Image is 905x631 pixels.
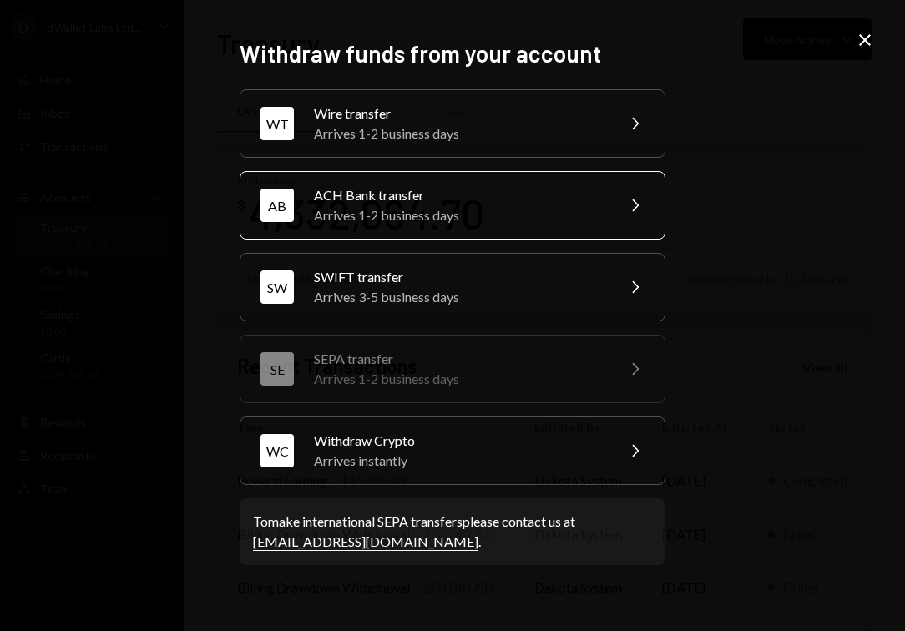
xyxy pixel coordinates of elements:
[240,38,665,70] h2: Withdraw funds from your account
[240,335,665,403] button: SESEPA transferArrives 1-2 business days
[260,270,294,304] div: SW
[260,352,294,386] div: SE
[314,287,604,307] div: Arrives 3-5 business days
[314,349,604,369] div: SEPA transfer
[240,416,665,485] button: WCWithdraw CryptoArrives instantly
[260,434,294,467] div: WC
[260,107,294,140] div: WT
[314,369,604,389] div: Arrives 1-2 business days
[240,171,665,240] button: ABACH Bank transferArrives 1-2 business days
[314,431,604,451] div: Withdraw Crypto
[314,124,604,144] div: Arrives 1-2 business days
[260,189,294,222] div: AB
[314,267,604,287] div: SWIFT transfer
[240,89,665,158] button: WTWire transferArrives 1-2 business days
[314,185,604,205] div: ACH Bank transfer
[314,451,604,471] div: Arrives instantly
[314,205,604,225] div: Arrives 1-2 business days
[253,533,478,551] a: [EMAIL_ADDRESS][DOMAIN_NAME]
[240,253,665,321] button: SWSWIFT transferArrives 3-5 business days
[253,512,652,552] div: To make international SEPA transfers please contact us at .
[314,103,604,124] div: Wire transfer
